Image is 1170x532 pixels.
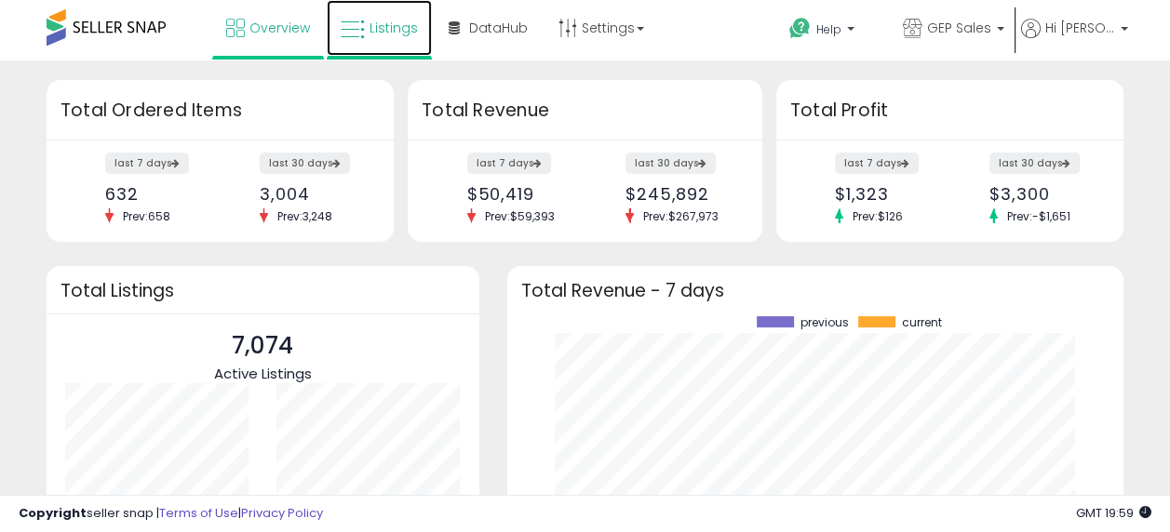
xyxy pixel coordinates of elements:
span: previous [800,316,849,329]
span: Hi [PERSON_NAME] [1045,19,1115,37]
span: current [902,316,942,329]
span: Prev: $59,393 [476,208,564,224]
label: last 30 days [989,153,1080,174]
span: Prev: 3,248 [268,208,342,224]
label: last 30 days [260,153,350,174]
span: GEP Sales [927,19,991,37]
span: 2025-09-11 19:59 GMT [1076,504,1151,522]
label: last 30 days [625,153,716,174]
div: 3,004 [260,184,361,204]
strong: Copyright [19,504,87,522]
span: Overview [249,19,310,37]
span: Prev: -$1,651 [998,208,1080,224]
a: Hi [PERSON_NAME] [1021,19,1128,60]
span: Active Listings [214,364,312,383]
label: last 7 days [105,153,189,174]
div: $3,300 [989,184,1091,204]
div: $245,892 [625,184,730,204]
span: Prev: $126 [843,208,912,224]
span: DataHub [469,19,528,37]
h3: Total Revenue - 7 days [521,284,1109,298]
span: Prev: $267,973 [634,208,728,224]
i: Get Help [788,17,812,40]
div: seller snap | | [19,505,323,523]
h3: Total Ordered Items [61,98,380,124]
h3: Total Revenue [422,98,748,124]
div: $50,419 [467,184,572,204]
div: $1,323 [835,184,936,204]
label: last 7 days [467,153,551,174]
a: Help [774,3,886,60]
h3: Total Listings [61,284,465,298]
h3: Total Profit [790,98,1109,124]
p: 7,074 [214,328,312,364]
a: Privacy Policy [241,504,323,522]
span: Prev: 658 [114,208,180,224]
a: Terms of Use [159,504,238,522]
span: Help [816,21,841,37]
span: Listings [370,19,418,37]
label: last 7 days [835,153,919,174]
div: 632 [105,184,207,204]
